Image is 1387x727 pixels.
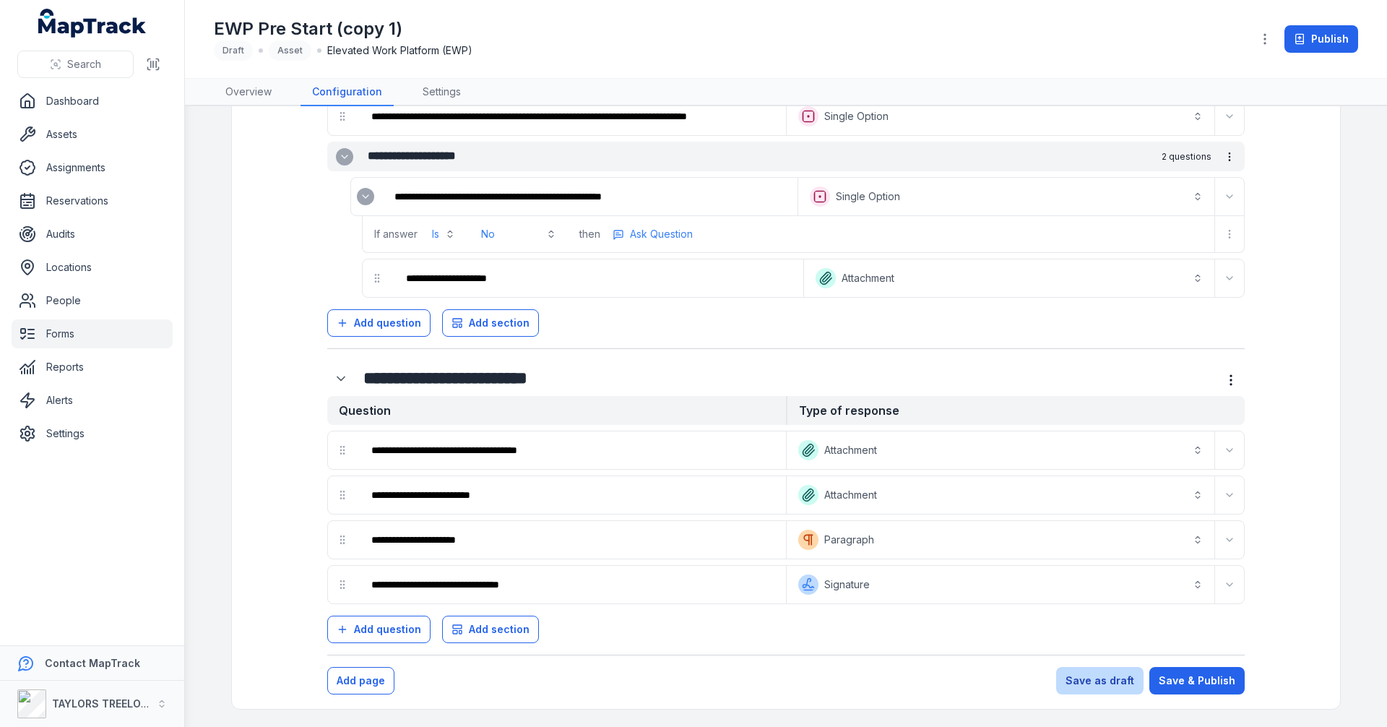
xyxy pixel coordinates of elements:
button: Expand [1218,439,1241,462]
button: Expand [1218,573,1241,596]
div: drag [363,264,392,293]
div: :r2a6:-form-item-label [360,434,783,466]
button: No [472,221,565,247]
svg: drag [337,579,348,590]
a: MapTrack [38,9,147,38]
div: drag [328,525,357,554]
strong: Contact MapTrack [45,657,140,669]
span: Elevated Work Platform (EWP) [327,43,472,58]
div: drag [328,481,357,509]
svg: drag [337,444,348,456]
div: :r2ao:-form-item-label [360,569,783,601]
span: Ask Question [630,227,693,241]
a: Settings [411,79,472,106]
span: Search [67,57,101,72]
button: Search [17,51,134,78]
svg: drag [337,111,348,122]
a: Locations [12,253,173,282]
div: :r2ai:-form-item-label [360,524,783,556]
span: If answer [374,227,418,241]
button: Expand [1218,267,1241,290]
button: Add question [327,309,431,337]
div: :r29o:-form-item-label [394,262,800,294]
button: more-detail [1217,145,1242,169]
span: 2 questions [1162,151,1211,163]
div: :r29u:-form-item-label [327,365,358,392]
span: Add section [469,622,530,637]
button: Save & Publish [1149,667,1245,694]
div: :r297:-form-item-label [351,182,380,211]
button: more-detail [1218,223,1241,246]
button: Attachment [790,479,1211,511]
div: drag [328,102,357,131]
strong: TAYLORS TREELOPPING [52,697,173,710]
svg: drag [371,272,383,284]
button: Paragraph [790,524,1211,556]
a: People [12,286,173,315]
a: Reports [12,353,173,382]
button: Expand [1218,528,1241,551]
div: drag [328,436,357,465]
span: then [579,227,600,241]
svg: drag [337,489,348,501]
button: Is [423,221,464,247]
button: Expand [327,365,355,392]
button: Attachment [807,262,1211,294]
a: Forms [12,319,173,348]
span: Add section [469,316,530,330]
a: Reservations [12,186,173,215]
button: Add section [442,616,539,643]
button: Add page [327,667,394,694]
button: Expand [357,188,374,205]
svg: drag [337,534,348,546]
button: Add section [442,309,539,337]
a: Alerts [12,386,173,415]
a: Configuration [301,79,394,106]
a: Settings [12,419,173,448]
a: Assignments [12,153,173,182]
a: Audits [12,220,173,249]
button: more-detail [1217,366,1245,394]
a: Overview [214,79,283,106]
strong: Type of response [786,396,1245,425]
span: Add question [354,316,421,330]
button: Expand [1218,185,1241,208]
button: Expand [336,148,353,165]
button: Single Option [790,100,1211,132]
div: Draft [214,40,253,61]
div: drag [328,570,357,599]
button: Save as draft [1056,667,1144,694]
a: Assets [12,120,173,149]
button: Add question [327,616,431,643]
div: :r298:-form-item-label [383,181,795,212]
div: Asset [269,40,311,61]
strong: Question [327,396,786,425]
div: :r28b:-form-item-label [360,100,783,132]
span: Add question [354,622,421,637]
button: Expand [1218,483,1241,507]
div: :r2ac:-form-item-label [360,479,783,511]
h1: EWP Pre Start (copy 1) [214,17,472,40]
button: Expand [1218,105,1241,128]
a: Dashboard [12,87,173,116]
button: Single Option [801,181,1211,212]
button: Signature [790,569,1211,601]
button: Publish [1284,25,1358,53]
button: Attachment [790,434,1211,466]
button: more-detail [606,223,699,245]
